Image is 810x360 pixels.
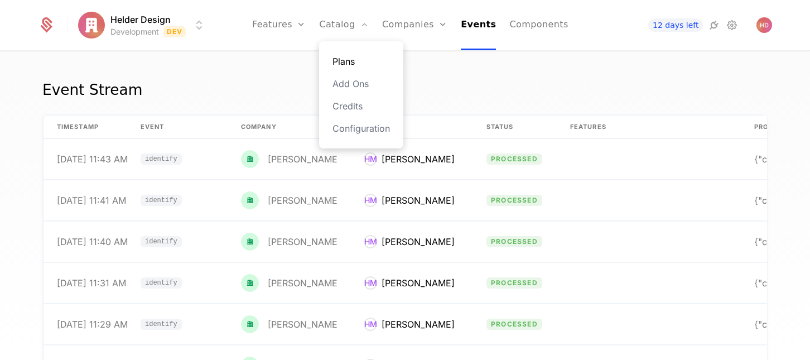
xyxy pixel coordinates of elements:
span: identify [141,277,182,289]
th: Event [127,116,228,139]
span: identify [141,236,182,247]
div: HM [364,194,377,207]
div: [PERSON_NAME] [268,320,341,329]
th: timestamp [44,116,127,139]
span: Dev [163,26,186,37]
div: Helder Mendes [241,233,337,251]
div: HM [364,235,377,248]
a: Add Ons [332,77,390,90]
div: [PERSON_NAME] [382,276,455,290]
span: identify [145,156,177,162]
span: identify [141,153,182,165]
img: Helder Mendes [241,150,259,168]
div: [PERSON_NAME] [382,235,455,248]
div: Helder Mendes [364,318,455,331]
a: Configuration [332,122,390,135]
div: Helder Mendes [364,235,455,248]
div: Helder Mendes [364,152,455,166]
a: Settings [725,18,739,32]
a: 12 days left [648,18,703,32]
span: processed [486,236,542,247]
span: identify [145,280,177,286]
span: identify [145,321,177,328]
th: Company [228,116,350,139]
div: Event Stream [42,79,142,101]
a: Plans [332,55,390,68]
div: Helder Mendes [241,191,337,209]
span: identify [141,195,182,206]
div: [PERSON_NAME] [268,155,341,164]
div: [PERSON_NAME] [382,152,455,166]
img: Helder Design [78,12,105,39]
img: Helder Design [756,17,772,33]
th: Status [473,116,557,139]
div: [DATE] 11:41 AM [57,196,126,205]
div: [DATE] 11:40 AM [57,237,128,246]
span: processed [486,319,542,330]
th: User [350,116,473,139]
img: Helder Mendes [241,274,259,292]
img: Helder Mendes [241,233,259,251]
span: identify [145,238,177,245]
div: HM [364,276,377,290]
span: identify [145,197,177,204]
button: Select environment [81,13,206,37]
div: HM [364,152,377,166]
span: processed [486,195,542,206]
div: [PERSON_NAME] [382,194,455,207]
div: [DATE] 11:29 AM [57,320,128,329]
div: Helder Mendes [241,274,337,292]
div: HM [364,318,377,331]
a: Credits [332,99,390,113]
div: Development [110,26,159,37]
a: Integrations [707,18,721,32]
div: [PERSON_NAME] [382,318,455,331]
button: Open user button [756,17,772,33]
span: processed [486,277,542,289]
span: processed [486,153,542,165]
span: Helder Design [110,13,171,26]
div: [DATE] 11:31 AM [57,279,126,287]
div: [DATE] 11:43 AM [57,155,128,164]
img: Helder Mendes [241,191,259,209]
div: [PERSON_NAME] [268,237,341,246]
span: identify [141,319,182,330]
div: [PERSON_NAME] [268,196,341,205]
div: Helder Mendes [241,315,337,333]
div: [PERSON_NAME] [268,279,341,287]
div: Helder Mendes [241,150,337,168]
div: Helder Mendes [364,194,455,207]
th: Features [557,116,741,139]
img: Helder Mendes [241,315,259,333]
div: Helder Mendes [364,276,455,290]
